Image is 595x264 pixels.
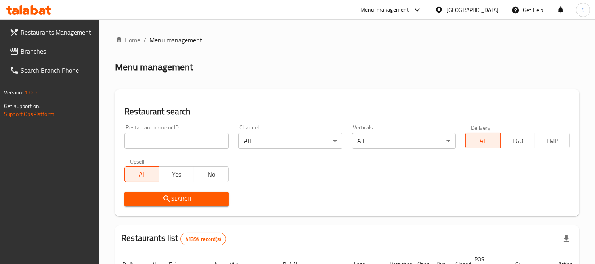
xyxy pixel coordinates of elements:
span: Menu management [149,35,202,45]
h2: Menu management [115,61,193,73]
button: All [124,166,159,182]
nav: breadcrumb [115,35,579,45]
div: Menu-management [360,5,409,15]
button: TMP [535,133,570,148]
button: Search [124,192,229,206]
span: TGO [504,135,532,146]
a: Branches [3,42,99,61]
div: All [238,133,342,149]
label: Upsell [130,158,145,164]
span: Search Branch Phone [21,66,93,75]
a: Restaurants Management [3,23,99,42]
input: Search for restaurant name or ID.. [124,133,229,149]
div: All [352,133,456,149]
span: TMP [538,135,566,146]
div: [GEOGRAPHIC_DATA] [446,6,499,14]
div: Total records count [180,233,226,245]
span: All [128,169,156,180]
span: Version: [4,87,23,98]
span: No [197,169,226,180]
span: 41394 record(s) [181,235,226,243]
a: Search Branch Phone [3,61,99,80]
span: Branches [21,46,93,56]
h2: Restaurants list [121,232,226,245]
button: No [194,166,229,182]
span: 1.0.0 [25,87,37,98]
a: Home [115,35,140,45]
a: Support.OpsPlatform [4,109,54,119]
span: Yes [163,169,191,180]
label: Delivery [471,125,491,130]
button: TGO [500,133,535,148]
span: S [582,6,585,14]
span: Search [131,194,222,204]
li: / [143,35,146,45]
button: All [465,133,500,148]
span: Get support on: [4,101,40,111]
span: All [469,135,497,146]
div: Export file [557,229,576,249]
button: Yes [159,166,194,182]
h2: Restaurant search [124,106,570,118]
span: Restaurants Management [21,27,93,37]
